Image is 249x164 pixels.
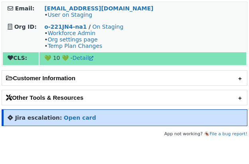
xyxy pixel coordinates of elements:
a: On Staging [93,24,124,30]
a: [EMAIL_ADDRESS][DOMAIN_NAME] [44,5,153,12]
a: Temp Plan Changes [47,43,102,49]
footer: App not working? 🪳 [2,130,247,138]
a: File a bug report! [209,131,247,136]
a: Workforce Admin [47,30,95,36]
a: o-221JN4-na1 [44,24,87,30]
strong: / [89,24,91,30]
strong: Org ID: [14,24,37,30]
span: • • • [44,30,102,49]
h2: Customer Information [2,71,247,85]
strong: Jira escalation: [15,115,62,121]
strong: CLS: [8,55,27,61]
a: Org settings page [47,36,97,43]
td: 💚 10 💚 - [40,52,246,65]
a: Detail [72,55,93,61]
h2: Other Tools & Resources [2,90,247,105]
span: • [44,12,92,18]
a: User on Staging [47,12,92,18]
a: Open card [64,115,96,121]
strong: Email: [15,5,35,12]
